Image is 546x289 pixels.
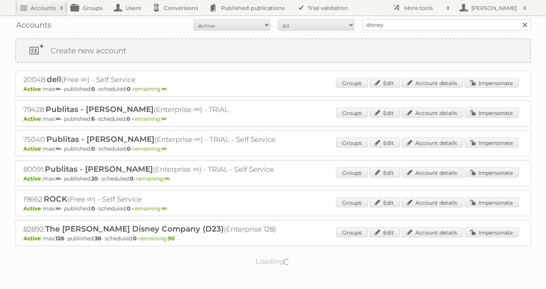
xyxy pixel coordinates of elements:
[91,115,95,122] strong: 6
[465,197,519,207] a: Impersonate
[46,105,154,114] span: Publitas - [PERSON_NAME]
[23,235,523,242] p: max: - published: - scheduled: -
[336,167,368,177] a: Groups
[133,235,137,242] strong: 0
[402,167,463,177] a: Account details
[136,175,170,182] span: remaining:
[56,85,61,92] strong: ∞
[126,115,130,122] strong: 0
[23,224,292,234] h2: 82892: (Enterprise 128)
[47,75,61,84] span: dell
[56,175,61,182] strong: ∞
[369,227,400,237] a: Edit
[161,115,166,122] strong: ∞
[23,205,43,212] span: Active
[133,205,167,212] span: remaining:
[56,115,61,122] strong: ∞
[336,108,368,118] a: Groups
[91,145,95,152] strong: 0
[231,254,315,269] p: Loading
[402,108,463,118] a: Account details
[465,108,519,118] a: Impersonate
[162,205,167,212] strong: ∞
[369,78,400,88] a: Edit
[91,175,98,182] strong: 20
[23,75,292,85] h2: 20048: (Free ∞) - Self Service
[23,175,523,182] p: max: - published: - scheduled: -
[23,135,292,144] h2: 75040: (Enterprise ∞) - TRIAL - Self Service
[465,138,519,148] a: Impersonate
[130,175,134,182] strong: 0
[336,197,368,207] a: Groups
[404,4,443,12] h2: More tools
[127,145,131,152] strong: 0
[336,227,368,237] a: Groups
[162,145,167,152] strong: ∞
[56,205,61,212] strong: ∞
[23,164,292,174] h2: 80091: (Enterprise ∞) - TRIAL - Self Service
[127,85,131,92] strong: 0
[168,235,175,242] strong: 90
[402,197,463,207] a: Account details
[23,105,292,115] h2: 79428: (Enterprise ∞) - TRIAL
[336,78,368,88] a: Groups
[31,4,56,12] h2: Accounts
[23,194,292,204] h2: 19662: (Free ∞) - Self Service
[56,235,64,242] strong: 128
[23,85,43,92] span: Active
[95,235,101,242] strong: 38
[132,115,166,122] span: remaining:
[23,145,43,152] span: Active
[165,175,170,182] strong: ∞
[91,205,95,212] strong: 0
[162,85,167,92] strong: ∞
[23,85,523,92] p: max: - published: - scheduled: -
[127,205,131,212] strong: 0
[56,145,61,152] strong: ∞
[402,227,463,237] a: Account details
[369,167,400,177] a: Edit
[44,194,67,204] span: ROCK
[402,138,463,148] a: Account details
[336,138,368,148] a: Groups
[139,235,175,242] span: remaining:
[23,115,43,122] span: Active
[23,235,43,242] span: Active
[469,4,519,12] h2: [PERSON_NAME]
[133,145,167,152] span: remaining:
[23,175,43,182] span: Active
[16,39,530,62] a: Create new account
[465,167,519,177] a: Impersonate
[133,85,167,92] span: remaining:
[369,197,400,207] a: Edit
[23,115,523,122] p: max: - published: - scheduled: -
[369,138,400,148] a: Edit
[46,135,154,144] span: Publitas - [PERSON_NAME]
[465,227,519,237] a: Impersonate
[45,224,224,233] span: The [PERSON_NAME] Disney Company (D23)
[23,145,523,152] p: max: - published: - scheduled: -
[23,205,523,212] p: max: - published: - scheduled: -
[369,108,400,118] a: Edit
[45,164,153,174] span: Publitas - [PERSON_NAME]
[402,78,463,88] a: Account details
[91,85,95,92] strong: 0
[465,78,519,88] a: Impersonate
